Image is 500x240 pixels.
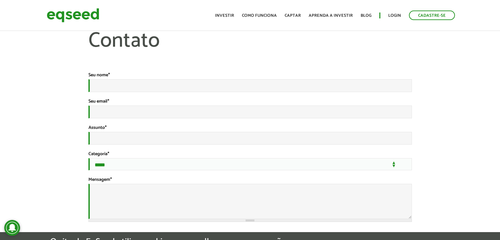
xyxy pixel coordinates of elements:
label: Categoria [88,152,109,156]
a: Aprenda a investir [309,13,353,18]
label: Mensagem [88,178,112,182]
span: Este campo é obrigatório. [107,150,109,158]
a: Como funciona [242,13,277,18]
label: Seu email [88,99,109,104]
a: Investir [215,13,234,18]
label: Assunto [88,126,107,130]
span: Este campo é obrigatório. [107,98,109,105]
span: Este campo é obrigatório. [105,124,107,132]
a: Blog [361,13,371,18]
label: Seu nome [88,73,110,78]
img: EqSeed [47,7,99,24]
h1: Contato [88,30,412,72]
span: Este campo é obrigatório. [110,176,112,183]
span: Este campo é obrigatório. [108,71,110,79]
a: Login [388,13,401,18]
a: Captar [285,13,301,18]
a: Cadastre-se [409,11,455,20]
